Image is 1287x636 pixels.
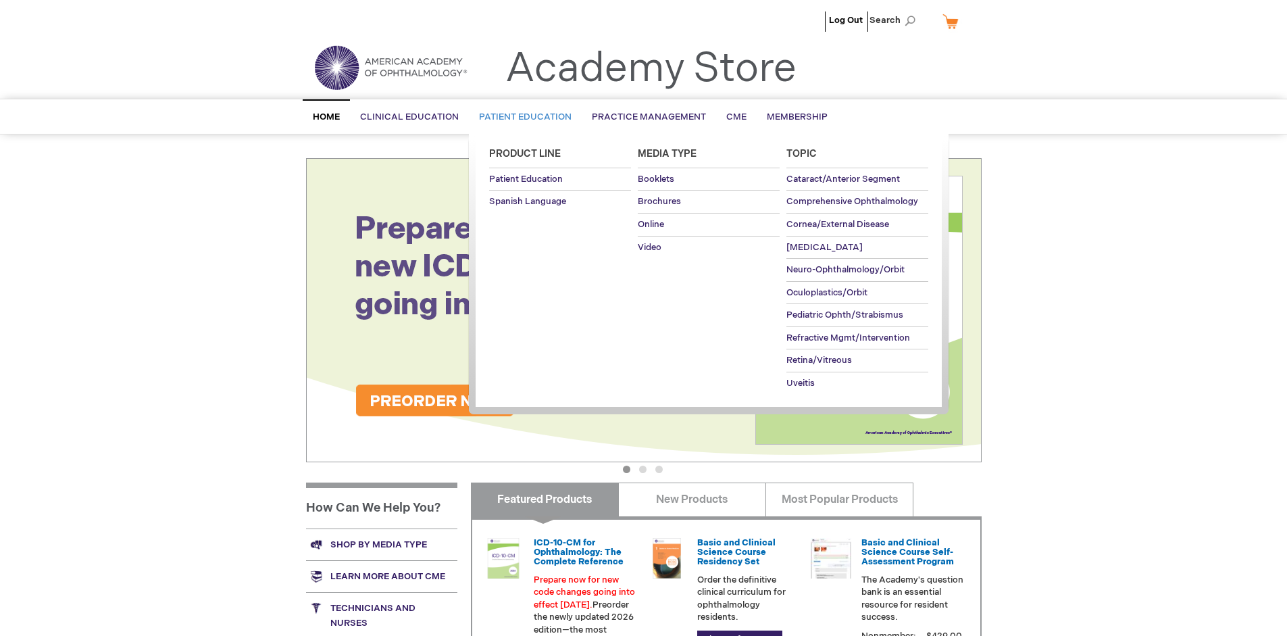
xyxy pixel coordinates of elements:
[811,538,851,579] img: bcscself_20.jpg
[623,466,630,473] button: 1 of 3
[471,483,619,516] a: Featured Products
[489,196,566,207] span: Spanish Language
[534,537,624,568] a: ICD-10-CM for Ophthalmology: The Complete Reference
[306,483,457,529] h1: How Can We Help You?
[697,537,776,568] a: Basic and Clinical Science Course Residency Set
[786,219,889,230] span: Cornea/External Disease
[638,196,681,207] span: Brochures
[618,483,766,516] a: New Products
[786,148,817,160] span: Topic
[639,466,647,473] button: 2 of 3
[786,355,852,366] span: Retina/Vitreous
[786,333,910,343] span: Refractive Mgmt/Intervention
[786,242,863,253] span: [MEDICAL_DATA]
[313,112,340,122] span: Home
[505,45,797,93] a: Academy Store
[638,242,661,253] span: Video
[638,148,697,160] span: Media Type
[489,148,561,160] span: Product Line
[655,466,663,473] button: 3 of 3
[861,537,954,568] a: Basic and Clinical Science Course Self-Assessment Program
[638,219,664,230] span: Online
[786,264,905,275] span: Neuro-Ophthalmology/Orbit
[306,529,457,560] a: Shop by media type
[479,112,572,122] span: Patient Education
[306,560,457,592] a: Learn more about CME
[647,538,687,579] img: 02850963u_47.png
[786,378,815,389] span: Uveitis
[786,287,867,298] span: Oculoplastics/Orbit
[534,574,635,610] font: Prepare now for new code changes going into effect [DATE].
[829,15,863,26] a: Log Out
[697,574,800,624] p: Order the definitive clinical curriculum for ophthalmology residents.
[786,310,903,320] span: Pediatric Ophth/Strabismus
[765,483,913,516] a: Most Popular Products
[861,574,964,624] p: The Academy's question bank is an essential resource for resident success.
[360,112,459,122] span: Clinical Education
[786,196,918,207] span: Comprehensive Ophthalmology
[726,112,747,122] span: CME
[638,174,674,185] span: Booklets
[592,112,706,122] span: Practice Management
[786,174,900,185] span: Cataract/Anterior Segment
[767,112,828,122] span: Membership
[869,7,921,34] span: Search
[489,174,563,185] span: Patient Education
[483,538,524,579] img: 0120008u_42.png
